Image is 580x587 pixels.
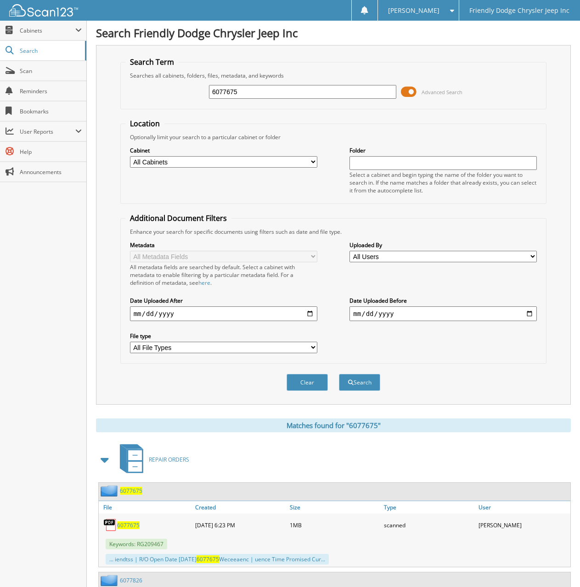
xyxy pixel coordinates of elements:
span: Announcements [20,168,82,176]
input: start [130,306,317,321]
span: Cabinets [20,27,75,34]
div: Enhance your search for specific documents using filters such as date and file type. [125,228,542,236]
label: Date Uploaded After [130,297,317,305]
img: folder2.png [101,485,120,497]
span: Friendly Dodge Chrysler Jeep Inc [469,8,569,13]
label: Date Uploaded Before [349,297,537,305]
div: ... iendtss | R/O Open Date [DATE] Weceeaenc | uence Time Promised Cur... [106,554,329,564]
span: Search [20,47,80,55]
h1: Search Friendly Dodge Chrysler Jeep Inc [96,25,571,40]
span: Advanced Search [422,89,462,96]
a: Created [193,501,287,514]
legend: Search Term [125,57,179,67]
legend: Location [125,119,164,129]
div: [DATE] 6:23 PM [193,516,287,534]
div: Searches all cabinets, folders, files, metadata, and keywords [125,72,542,79]
img: scan123-logo-white.svg [9,4,78,17]
span: Keywords: RG209467 [106,539,167,549]
a: Size [287,501,382,514]
div: Optionally limit your search to a particular cabinet or folder [125,133,542,141]
div: All metadata fields are searched by default. Select a cabinet with metadata to enable filtering b... [130,263,317,287]
a: here [198,279,210,287]
label: Uploaded By [349,241,537,249]
span: 6077675 [197,555,219,563]
a: 6077675 [120,487,142,495]
div: scanned [382,516,476,534]
a: REPAIR ORDERS [114,441,189,478]
span: User Reports [20,128,75,135]
input: end [349,306,537,321]
label: File type [130,332,317,340]
span: Bookmarks [20,107,82,115]
img: PDF.png [103,518,117,532]
div: Select a cabinet and begin typing the name of the folder you want to search in. If the name match... [349,171,537,194]
span: Reminders [20,87,82,95]
button: Search [339,374,380,391]
span: [PERSON_NAME] [388,8,439,13]
a: Type [382,501,476,514]
span: Scan [20,67,82,75]
img: folder2.png [101,575,120,586]
div: [PERSON_NAME] [476,516,570,534]
button: Clear [287,374,328,391]
a: 6077826 [120,576,142,584]
a: User [476,501,570,514]
label: Folder [349,147,537,154]
div: Matches found for "6077675" [96,418,571,432]
a: 6077675 [117,521,140,529]
a: File [99,501,193,514]
span: REPAIR ORDERS [149,456,189,463]
div: 1MB [287,516,382,534]
label: Cabinet [130,147,317,154]
span: Help [20,148,82,156]
label: Metadata [130,241,317,249]
legend: Additional Document Filters [125,213,231,223]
